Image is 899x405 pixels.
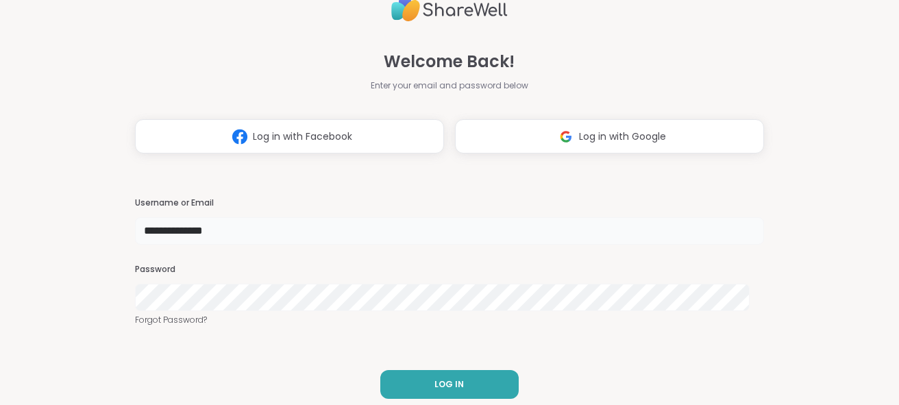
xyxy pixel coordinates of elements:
button: LOG IN [380,370,519,399]
img: ShareWell Logomark [553,124,579,149]
h3: Password [135,264,764,275]
a: Forgot Password? [135,314,764,326]
span: Log in with Google [579,130,666,144]
img: ShareWell Logomark [227,124,253,149]
h3: Username or Email [135,197,764,209]
span: Log in with Facebook [253,130,352,144]
button: Log in with Google [455,119,764,154]
span: LOG IN [434,378,464,391]
button: Log in with Facebook [135,119,444,154]
span: Welcome Back! [384,49,515,74]
span: Enter your email and password below [371,79,528,92]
